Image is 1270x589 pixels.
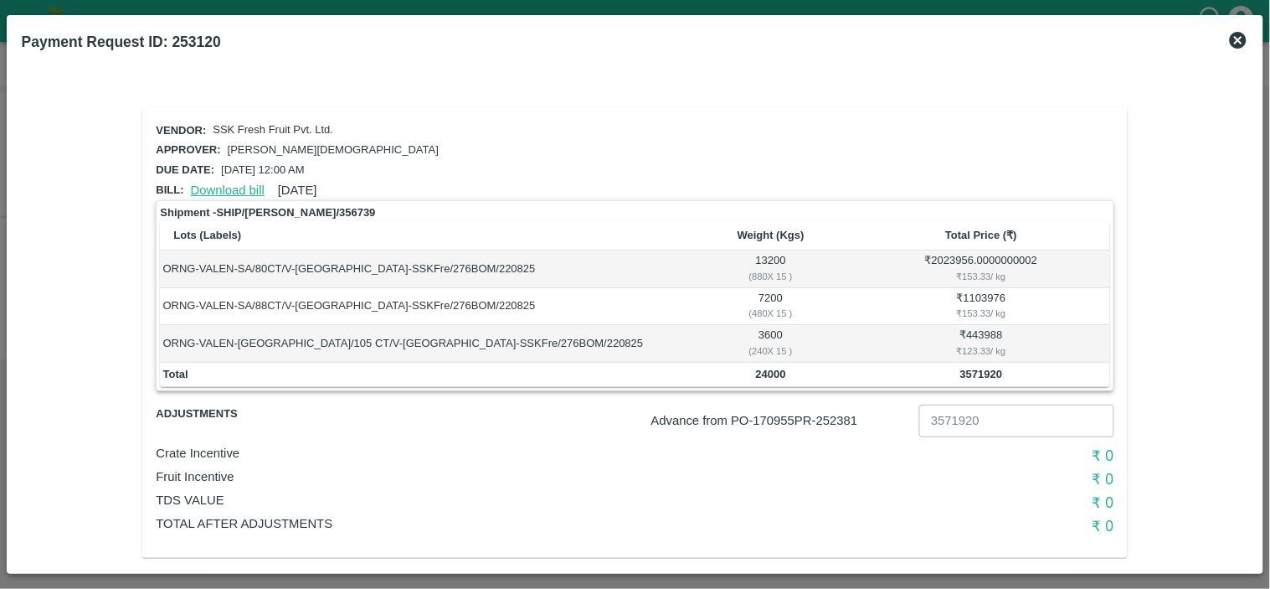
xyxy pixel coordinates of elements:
td: ₹ 443988 [853,325,1110,362]
b: 3571920 [960,368,1003,380]
td: ORNG-VALEN-SA/80CT/V-[GEOGRAPHIC_DATA]-SSKFre/276BOM/220825 [160,251,688,287]
td: ORNG-VALEN-SA/88CT/V-[GEOGRAPHIC_DATA]-SSKFre/276BOM/220825 [160,288,688,325]
p: Fruit Incentive [156,468,794,486]
span: Bill: [156,183,183,196]
h6: ₹ 0 [794,491,1113,514]
p: [PERSON_NAME][DEMOGRAPHIC_DATA] [228,142,439,158]
h6: ₹ 0 [794,444,1113,468]
span: Approver: [156,143,220,156]
p: Advance from PO- 170955 PR- 252381 [651,411,913,430]
b: 24000 [756,368,786,380]
input: Advance [919,405,1113,437]
div: ₹ 153.33 / kg [856,269,1107,284]
a: Download bill [191,183,265,197]
b: Total [163,368,188,380]
b: Weight (Kgs) [738,229,805,241]
td: 7200 [689,288,853,325]
td: 3600 [689,325,853,362]
div: ₹ 153.33 / kg [856,306,1107,321]
td: 13200 [689,251,853,287]
span: Vendor: [156,124,206,137]
div: ( 880 X 15 ) [692,269,851,284]
p: SSK Fresh Fruit Pvt. Ltd. [213,122,333,138]
div: ₹ 123.33 / kg [856,344,1107,359]
td: ₹ 1103976 [853,288,1110,325]
td: ORNG-VALEN-[GEOGRAPHIC_DATA]/105 CT/V-[GEOGRAPHIC_DATA]-SSKFre/276BOM/220825 [160,325,688,362]
h6: ₹ 0 [794,514,1113,538]
span: [DATE] [278,183,317,197]
p: TDS VALUE [156,491,794,509]
p: Total After adjustments [156,514,794,533]
h6: ₹ 0 [794,468,1113,491]
div: ( 480 X 15 ) [692,306,851,321]
div: ( 240 X 15 ) [692,344,851,359]
span: Adjustments [156,405,316,424]
span: Due date: [156,163,214,176]
b: Lots (Labels) [173,229,241,241]
b: Payment Request ID: 253120 [22,34,221,50]
p: [DATE] 12:00 AM [221,163,304,178]
p: Crate Incentive [156,444,794,462]
b: Total Price (₹) [945,229,1017,241]
td: ₹ 2023956.0000000002 [853,251,1110,287]
strong: Shipment - SHIP/[PERSON_NAME]/356739 [160,204,375,221]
